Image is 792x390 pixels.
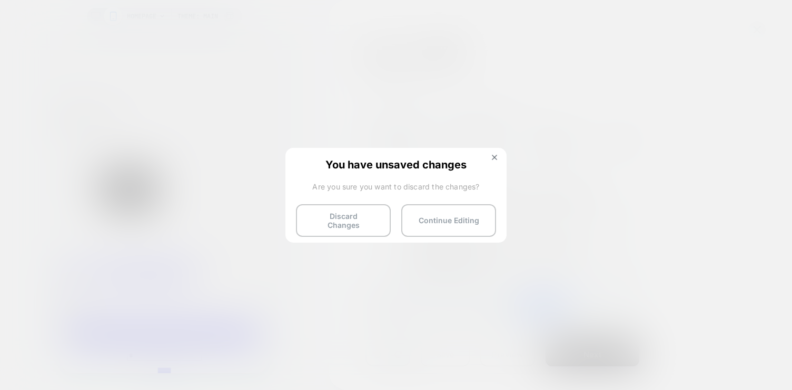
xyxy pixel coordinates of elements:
button: 關閉購物車 [36,81,61,92]
button: Continue Editing [401,204,496,237]
span: You have unsaved changes [296,158,496,169]
img: close [492,155,497,160]
button: Discard Changes [296,204,391,237]
span: close [40,83,56,91]
span: Are you sure you want to discard the changes? [296,182,496,191]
